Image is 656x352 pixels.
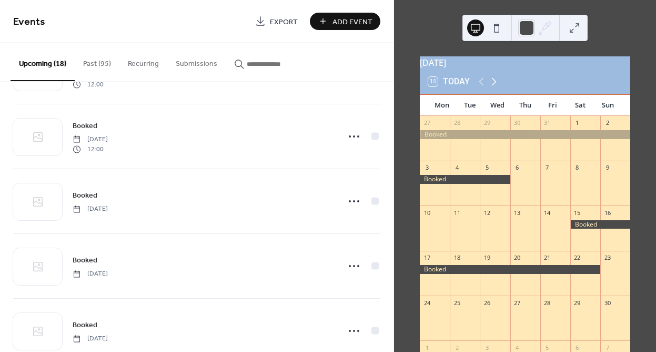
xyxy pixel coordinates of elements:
[310,13,380,30] button: Add Event
[483,344,491,351] div: 3
[513,164,521,172] div: 6
[513,119,521,127] div: 30
[73,320,97,331] span: Booked
[453,209,461,217] div: 11
[511,95,539,116] div: Thu
[594,95,622,116] div: Sun
[603,344,611,351] div: 7
[247,13,306,30] a: Export
[513,344,521,351] div: 4
[573,254,581,262] div: 22
[270,16,298,27] span: Export
[423,209,431,217] div: 10
[543,119,551,127] div: 31
[420,265,600,274] div: Booked
[73,80,108,89] span: 12:00
[423,164,431,172] div: 3
[73,254,97,266] a: Booked
[73,189,97,201] a: Booked
[483,164,491,172] div: 5
[420,56,630,69] div: [DATE]
[539,95,567,116] div: Fri
[119,43,167,80] button: Recurring
[13,12,45,32] span: Events
[543,299,551,307] div: 28
[425,74,473,89] button: 15Today
[73,135,108,144] span: [DATE]
[453,164,461,172] div: 4
[483,254,491,262] div: 19
[73,319,97,331] a: Booked
[603,299,611,307] div: 30
[420,130,630,139] div: Booked
[73,255,97,266] span: Booked
[73,204,108,214] span: [DATE]
[513,299,521,307] div: 27
[543,209,551,217] div: 14
[513,254,521,262] div: 20
[453,254,461,262] div: 18
[428,95,456,116] div: Mon
[453,299,461,307] div: 25
[420,175,510,184] div: Booked
[75,43,119,80] button: Past (95)
[73,190,97,201] span: Booked
[423,119,431,127] div: 27
[573,164,581,172] div: 8
[423,344,431,351] div: 1
[73,120,97,132] a: Booked
[483,119,491,127] div: 29
[332,16,372,27] span: Add Event
[483,299,491,307] div: 26
[11,43,75,81] button: Upcoming (18)
[73,121,97,132] span: Booked
[573,119,581,127] div: 1
[73,144,108,154] span: 12:00
[423,254,431,262] div: 17
[73,269,108,279] span: [DATE]
[543,164,551,172] div: 7
[456,95,484,116] div: Tue
[573,344,581,351] div: 6
[423,299,431,307] div: 24
[603,164,611,172] div: 9
[603,209,611,217] div: 16
[513,209,521,217] div: 13
[570,220,630,229] div: Booked
[567,95,594,116] div: Sat
[573,209,581,217] div: 15
[573,299,581,307] div: 29
[483,209,491,217] div: 12
[543,254,551,262] div: 21
[483,95,511,116] div: Wed
[603,119,611,127] div: 2
[453,344,461,351] div: 2
[453,119,461,127] div: 28
[603,254,611,262] div: 23
[167,43,226,80] button: Submissions
[543,344,551,351] div: 5
[73,334,108,344] span: [DATE]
